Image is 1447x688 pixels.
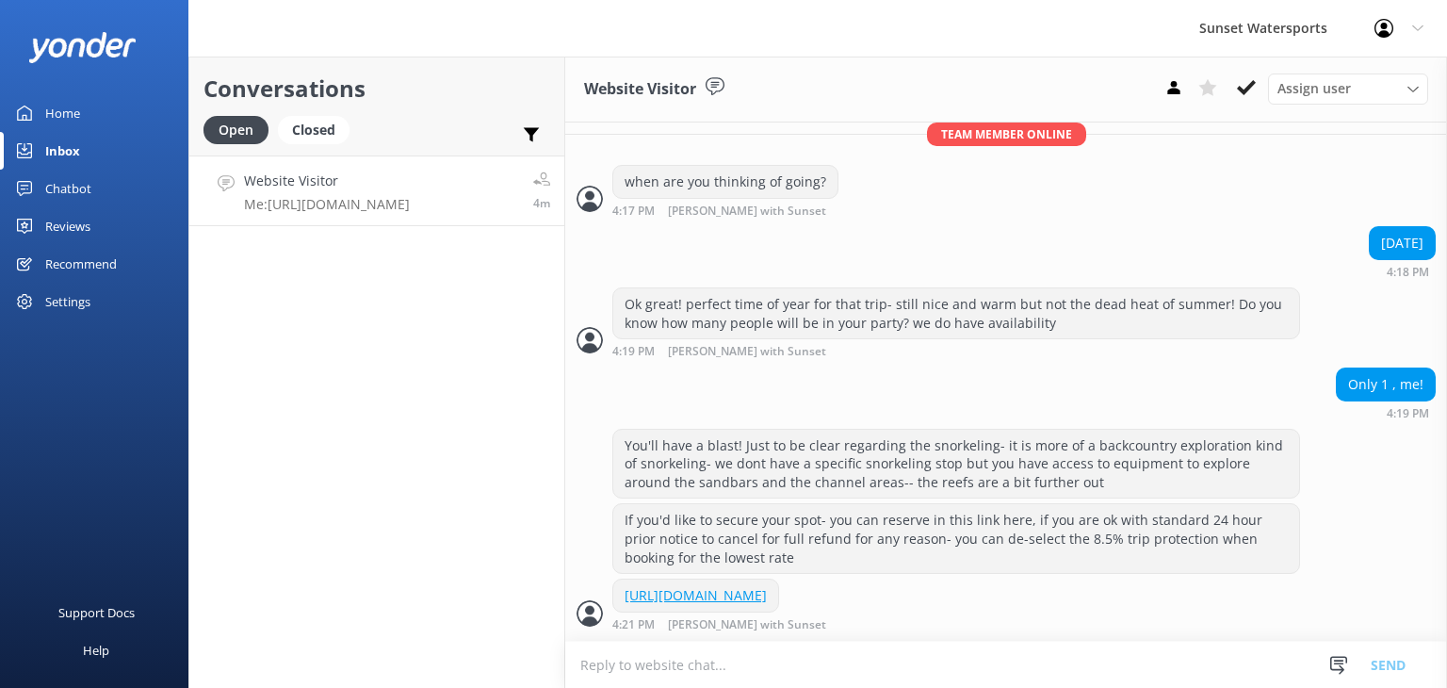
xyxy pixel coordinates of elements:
a: Website VisitorMe:[URL][DOMAIN_NAME]4m [189,156,564,226]
a: Closed [278,119,359,139]
div: Support Docs [58,594,135,631]
a: [URL][DOMAIN_NAME] [625,586,767,604]
div: Sep 11 2025 03:18pm (UTC -05:00) America/Cancun [1369,265,1436,278]
div: when are you thinking of going? [613,166,837,198]
div: Open [203,116,268,144]
span: [PERSON_NAME] with Sunset [668,619,826,631]
div: Only 1 , me! [1337,369,1435,401]
span: Assign user [1277,78,1351,99]
div: Sep 11 2025 03:17pm (UTC -05:00) America/Cancun [612,204,887,218]
span: Sep 11 2025 03:21pm (UTC -05:00) America/Cancun [533,195,550,211]
strong: 4:19 PM [1387,408,1429,419]
div: Chatbot [45,170,91,207]
h4: Website Visitor [244,171,410,191]
div: Sep 11 2025 03:21pm (UTC -05:00) America/Cancun [612,617,887,631]
p: Me: [URL][DOMAIN_NAME] [244,196,410,213]
strong: 4:19 PM [612,346,655,358]
div: Sep 11 2025 03:19pm (UTC -05:00) America/Cancun [1336,406,1436,419]
strong: 4:18 PM [1387,267,1429,278]
div: [DATE] [1370,227,1435,259]
div: You'll have a blast! Just to be clear regarding the snorkeling- it is more of a backcountry explo... [613,430,1299,499]
div: Home [45,94,80,132]
div: Closed [278,116,350,144]
span: [PERSON_NAME] with Sunset [668,346,826,358]
strong: 4:21 PM [612,619,655,631]
div: Recommend [45,245,117,283]
h3: Website Visitor [584,77,696,102]
div: Settings [45,283,90,320]
img: yonder-white-logo.png [28,32,137,63]
a: Open [203,119,278,139]
div: Ok great! perfect time of year for that trip- still nice and warm but not the dead heat of summer... [613,288,1299,338]
div: If you'd like to secure your spot- you can reserve in this link here, if you are ok with standard... [613,504,1299,573]
strong: 4:17 PM [612,205,655,218]
div: Assign User [1268,74,1428,104]
div: Inbox [45,132,80,170]
span: [PERSON_NAME] with Sunset [668,205,826,218]
div: Help [83,631,109,669]
div: Reviews [45,207,90,245]
span: Team member online [927,123,1086,146]
h2: Conversations [203,71,550,106]
div: Sep 11 2025 03:19pm (UTC -05:00) America/Cancun [612,344,1300,358]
